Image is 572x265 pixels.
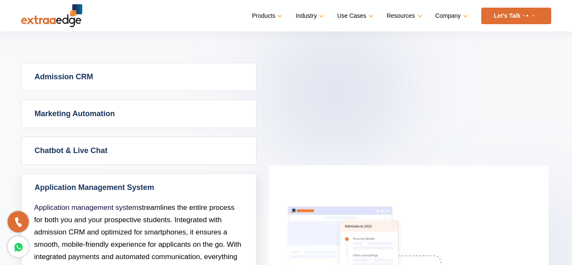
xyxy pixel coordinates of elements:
[22,174,256,201] a: Application Management System
[252,10,281,22] a: Products
[22,137,256,165] a: Chatbot & Live Chat
[22,100,256,128] a: Marketing Automation
[337,10,371,22] a: Use Cases
[481,8,551,24] a: Let’s Talk
[22,63,256,91] a: Admission CRM
[387,10,421,22] a: Resources
[21,8,551,63] h2: Powerful with simplicity
[435,10,466,22] a: Company
[34,204,139,212] a: Application management system
[296,10,322,22] a: Industry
